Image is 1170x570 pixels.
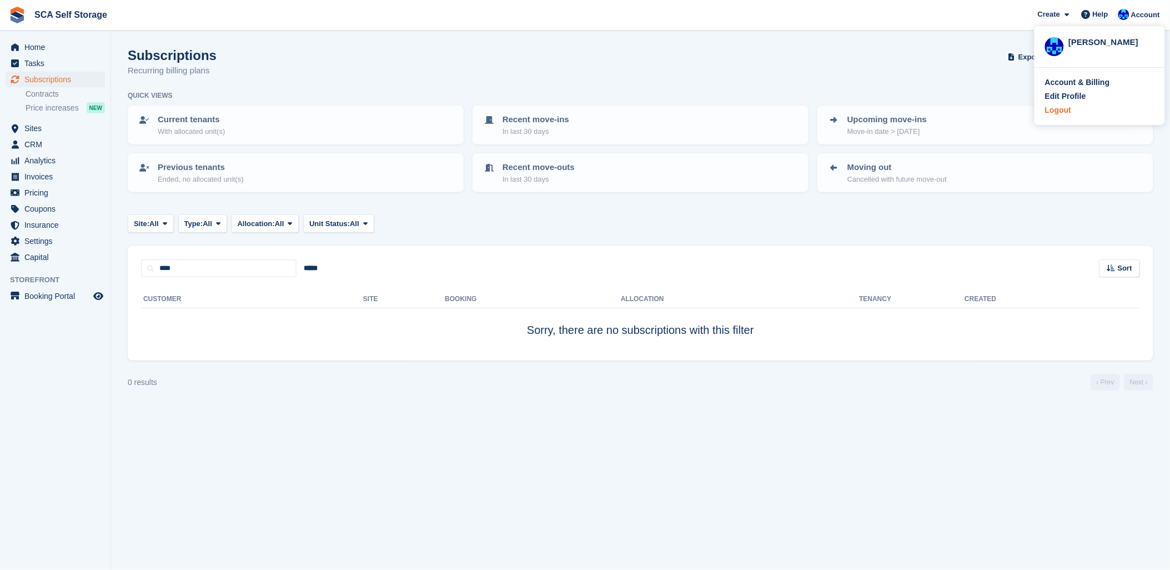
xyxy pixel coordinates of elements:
[275,218,284,229] span: All
[1089,374,1156,391] nav: Page
[1045,77,1110,88] div: Account & Billing
[847,126,927,137] p: Move-in date > [DATE]
[6,233,105,249] a: menu
[232,214,299,233] button: Allocation: All
[1118,9,1129,20] img: Kelly Neesham
[1006,48,1054,66] button: Export
[363,291,445,308] th: Site
[819,154,1152,191] a: Moving out Cancelled with future move-out
[1124,374,1153,391] a: Next
[184,218,203,229] span: Type:
[128,48,217,63] h1: Subscriptions
[1045,91,1086,102] div: Edit Profile
[6,249,105,265] a: menu
[24,233,91,249] span: Settings
[24,121,91,136] span: Sites
[87,102,105,113] div: NEW
[24,72,91,87] span: Subscriptions
[24,56,91,71] span: Tasks
[134,218,149,229] span: Site:
[238,218,275,229] span: Allocation:
[24,217,91,233] span: Insurance
[445,291,621,308] th: Booking
[847,161,947,174] p: Moving out
[24,169,91,184] span: Invoices
[26,103,79,113] span: Price increases
[6,137,105,152] a: menu
[158,126,225,137] p: With allocated unit(s)
[309,218,350,229] span: Unit Status:
[92,289,105,303] a: Preview store
[847,113,927,126] p: Upcoming move-ins
[503,174,575,185] p: In last 30 days
[1045,91,1154,102] a: Edit Profile
[1091,374,1120,391] a: Previous
[847,174,947,185] p: Cancelled with future move-out
[128,214,174,233] button: Site: All
[1038,9,1060,20] span: Create
[24,185,91,201] span: Pricing
[158,161,244,174] p: Previous tenants
[6,153,105,168] a: menu
[10,274,111,286] span: Storefront
[128,64,217,77] p: Recurring billing plans
[6,121,105,136] a: menu
[1131,9,1160,21] span: Account
[503,113,569,126] p: Recent move-ins
[6,169,105,184] a: menu
[965,291,1140,308] th: Created
[128,377,157,388] div: 0 results
[527,324,754,336] span: Sorry, there are no subscriptions with this filter
[1045,104,1154,116] a: Logout
[1118,263,1132,274] span: Sort
[24,288,91,304] span: Booking Portal
[6,56,105,71] a: menu
[24,201,91,217] span: Coupons
[6,185,105,201] a: menu
[24,39,91,55] span: Home
[158,174,244,185] p: Ended, no allocated unit(s)
[178,214,227,233] button: Type: All
[128,91,173,101] h6: Quick views
[6,201,105,217] a: menu
[203,218,212,229] span: All
[6,217,105,233] a: menu
[503,161,575,174] p: Recent move-outs
[621,291,859,308] th: Allocation
[24,153,91,168] span: Analytics
[30,6,112,24] a: SCA Self Storage
[6,39,105,55] a: menu
[26,89,105,99] a: Contracts
[129,107,463,143] a: Current tenants With allocated unit(s)
[6,288,105,304] a: menu
[860,291,898,308] th: Tenancy
[24,137,91,152] span: CRM
[350,218,359,229] span: All
[503,126,569,137] p: In last 30 days
[474,107,807,143] a: Recent move-ins In last 30 days
[9,7,26,23] img: stora-icon-8386f47178a22dfd0bd8f6a31ec36ba5ce8667c1dd55bd0f319d3a0aa187defe.svg
[1018,52,1041,63] span: Export
[158,113,225,126] p: Current tenants
[1045,104,1071,116] div: Logout
[26,102,105,114] a: Price increases NEW
[149,218,159,229] span: All
[6,72,105,87] a: menu
[1045,77,1154,88] a: Account & Billing
[819,107,1152,143] a: Upcoming move-ins Move-in date > [DATE]
[303,214,374,233] button: Unit Status: All
[1068,36,1154,46] div: [PERSON_NAME]
[129,154,463,191] a: Previous tenants Ended, no allocated unit(s)
[141,291,363,308] th: Customer
[1045,37,1064,56] img: Kelly Neesham
[24,249,91,265] span: Capital
[474,154,807,191] a: Recent move-outs In last 30 days
[1093,9,1108,20] span: Help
